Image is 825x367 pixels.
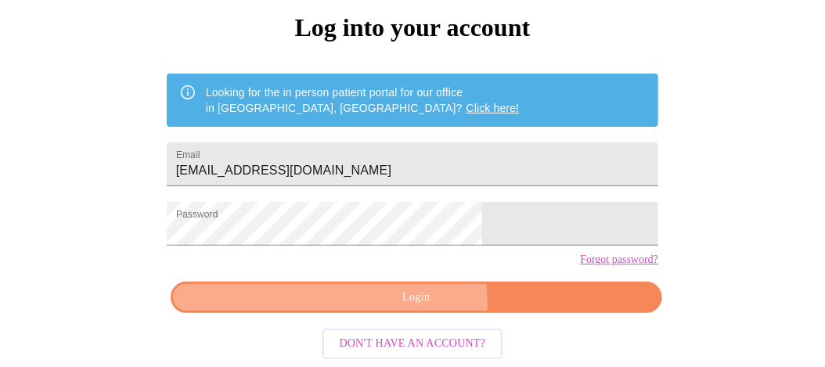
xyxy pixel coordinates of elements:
[322,329,503,359] button: Don't have an account?
[189,288,644,308] span: Login
[171,282,662,314] button: Login
[580,254,658,266] a: Forgot password?
[340,334,486,354] span: Don't have an account?
[206,78,520,122] div: Looking for the in person patient portal for our office in [GEOGRAPHIC_DATA], [GEOGRAPHIC_DATA]?
[319,336,507,349] a: Don't have an account?
[167,13,658,42] h3: Log into your account
[467,102,520,114] a: Click here!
